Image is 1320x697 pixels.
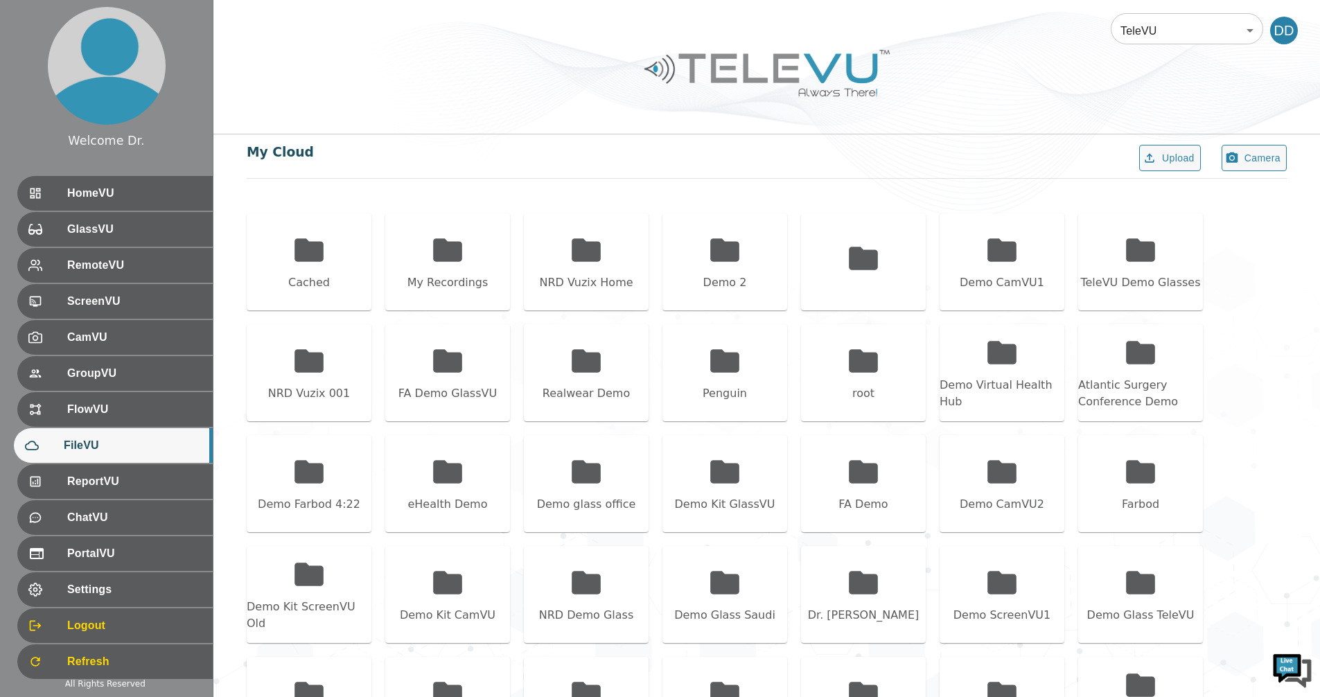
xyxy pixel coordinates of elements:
[17,536,213,571] div: PortalVU
[642,44,892,102] img: Logo
[72,73,233,91] div: Chat with us now
[17,500,213,535] div: ChatVU
[24,64,58,99] img: d_736959983_company_1615157101543_736959983
[674,607,775,624] div: Demo Glass Saudi
[543,385,630,402] div: Realwear Demo
[675,496,775,513] div: Demo Kit GlassVU
[1271,649,1313,690] img: Chat Widget
[17,356,213,391] div: GroupVU
[7,378,264,427] textarea: Type your message and hit 'Enter'
[80,175,191,315] span: We're online!
[852,385,874,402] div: root
[1080,274,1200,291] div: TeleVU Demo Glasses
[17,212,213,247] div: GlassVU
[703,385,747,402] div: Penguin
[67,401,202,418] span: FlowVU
[838,496,888,513] div: FA Demo
[960,274,1044,291] div: Demo CamVU1
[17,608,213,643] div: Logout
[940,377,1064,410] div: Demo Virtual Health Hub
[17,644,213,679] div: Refresh
[64,437,202,454] span: FileVU
[67,581,202,598] span: Settings
[539,607,633,624] div: NRD Demo Glass
[960,496,1044,513] div: Demo CamVU2
[14,428,213,463] div: FileVU
[953,607,1050,624] div: Demo ScreenVU1
[1087,607,1195,624] div: Demo Glass TeleVU
[227,7,261,40] div: Minimize live chat window
[539,274,633,291] div: NRD Vuzix Home
[1122,496,1159,513] div: Farbod
[67,545,202,562] span: PortalVU
[537,496,636,513] div: Demo glass office
[17,176,213,211] div: HomeVU
[1139,145,1201,172] button: Upload
[1111,11,1263,50] div: TeleVU
[1078,377,1203,410] div: Atlantic Surgery Conference Demo
[17,392,213,427] div: FlowVU
[17,320,213,355] div: CamVU
[1270,17,1298,44] div: DD
[67,221,202,238] span: GlassVU
[268,385,350,402] div: NRD Vuzix 001
[400,607,495,624] div: Demo Kit CamVU
[1222,145,1287,172] button: Camera
[407,496,487,513] div: eHealth Demo
[67,365,202,382] span: GroupVU
[703,274,747,291] div: Demo 2
[407,274,489,291] div: My Recordings
[67,257,202,274] span: RemoteVU
[68,132,144,150] div: Welcome Dr.
[17,464,213,499] div: ReportVU
[67,293,202,310] span: ScreenVU
[67,653,202,670] span: Refresh
[288,274,330,291] div: Cached
[17,284,213,319] div: ScreenVU
[67,509,202,526] span: ChatVU
[48,7,166,125] img: profile.png
[17,248,213,283] div: RemoteVU
[808,607,919,624] div: Dr. [PERSON_NAME]
[247,599,371,632] div: Demo Kit ScreenVU Old
[398,385,497,402] div: FA Demo GlassVU
[67,185,202,202] span: HomeVU
[258,496,360,513] div: Demo Farbod 4:22
[67,473,202,490] span: ReportVU
[17,572,213,607] div: Settings
[67,329,202,346] span: CamVU
[67,617,202,634] span: Logout
[247,143,314,162] div: My Cloud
